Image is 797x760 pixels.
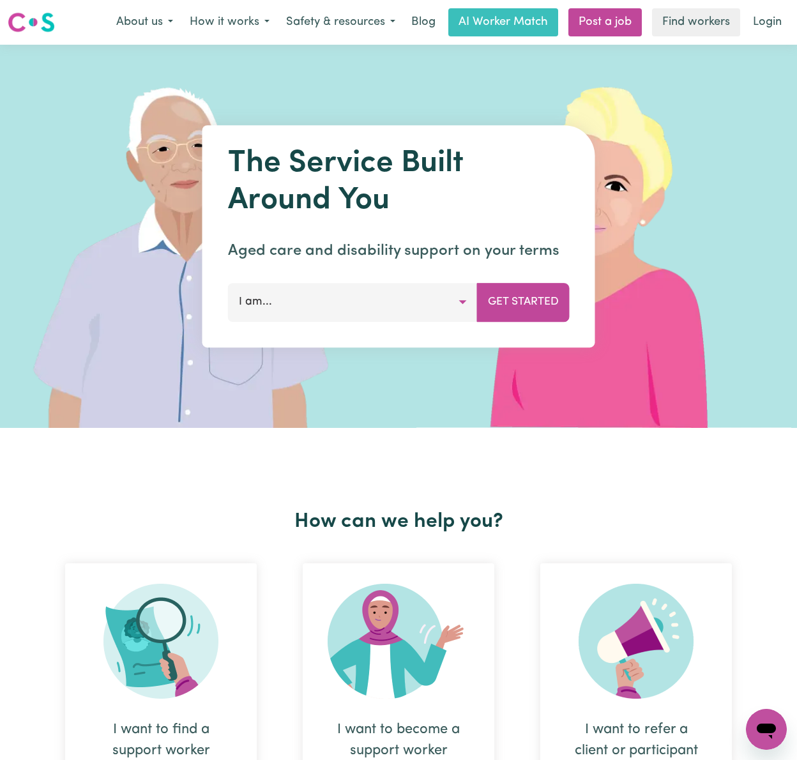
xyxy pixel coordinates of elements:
h2: How can we help you? [42,510,755,534]
a: AI Worker Match [448,8,558,36]
a: Find workers [652,8,740,36]
a: Login [745,8,789,36]
button: How it works [181,9,278,36]
h1: The Service Built Around You [228,146,570,219]
button: I am... [228,283,478,321]
a: Careseekers logo [8,8,55,37]
a: Post a job [568,8,642,36]
button: About us [108,9,181,36]
iframe: Button to launch messaging window [746,709,787,750]
button: Get Started [477,283,570,321]
img: Refer [579,584,694,699]
p: Aged care and disability support on your terms [228,239,570,262]
img: Become Worker [328,584,469,699]
img: Search [103,584,218,699]
button: Safety & resources [278,9,404,36]
img: Careseekers logo [8,11,55,34]
a: Blog [404,8,443,36]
